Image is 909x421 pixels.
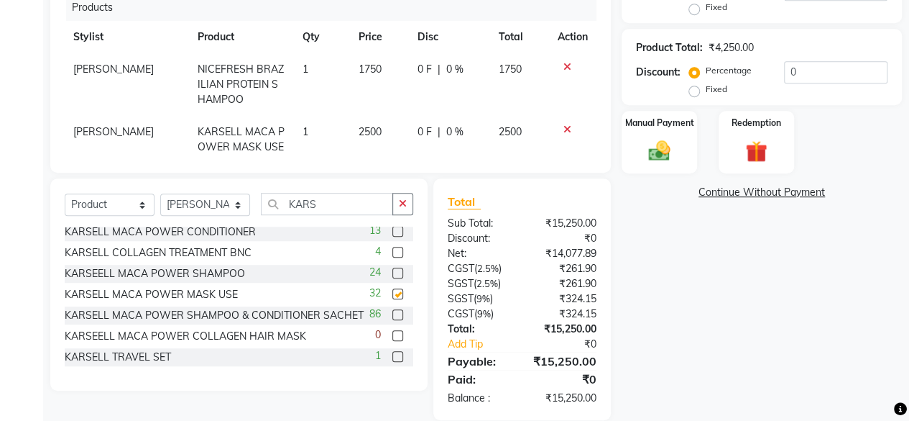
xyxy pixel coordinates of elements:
[437,307,522,322] div: ( )
[522,322,607,337] div: ₹15,250.00
[369,265,381,280] span: 24
[522,231,607,246] div: ₹0
[739,138,774,165] img: _gift.svg
[499,63,522,76] span: 1750
[448,277,474,290] span: SGST
[706,83,727,96] label: Fixed
[303,125,308,138] span: 1
[706,64,752,77] label: Percentage
[706,1,727,14] label: Fixed
[437,322,522,337] div: Total:
[359,125,382,138] span: 2500
[536,337,607,352] div: ₹0
[490,21,549,53] th: Total
[437,353,522,370] div: Payable:
[477,263,499,274] span: 2.5%
[522,261,607,276] div: ₹261.90
[303,63,308,76] span: 1
[522,353,607,370] div: ₹15,250.00
[198,125,285,153] span: KARSELL MACA POWER MASK USE
[350,21,409,53] th: Price
[624,185,899,200] a: Continue Without Payment
[375,327,381,343] span: 0
[477,308,491,320] span: 9%
[446,125,463,140] span: 0 %
[73,63,154,76] span: [PERSON_NAME]
[65,225,256,240] div: KARSELL MACA POWER CONDITIONER
[73,125,154,138] span: [PERSON_NAME]
[522,371,607,388] div: ₹0
[549,21,596,53] th: Action
[65,329,306,344] div: KARSEELL MACA POWER COLLAGEN HAIR MASK
[448,262,474,275] span: CGST
[522,391,607,406] div: ₹15,250.00
[65,21,189,53] th: Stylist
[437,337,536,352] a: Add Tip
[409,21,490,53] th: Disc
[438,62,440,77] span: |
[522,216,607,231] div: ₹15,250.00
[198,63,284,106] span: NICEFRESH BRAZILIAN PROTEIN SHAMPOO
[369,223,381,238] span: 13
[375,348,381,363] span: 1
[437,246,522,261] div: Net:
[65,287,238,302] div: KARSELL MACA POWER MASK USE
[261,193,393,215] input: Search or Scan
[189,21,295,53] th: Product
[732,117,781,130] label: Redemption
[448,307,474,320] span: CGST
[65,308,364,323] div: KARSELL MACA POWER SHAMPOO & CONDITIONER SACHET
[372,369,383,384] span: 13
[437,291,522,307] div: ( )
[417,62,432,77] span: 0 F
[448,292,474,305] span: SGST
[438,125,440,140] span: |
[709,40,754,55] div: ₹4,250.00
[522,291,607,307] div: ₹324.15
[437,231,522,246] div: Discount:
[446,62,463,77] span: 0 %
[437,276,522,291] div: ( )
[499,125,522,138] span: 2500
[636,40,703,55] div: Product Total:
[65,245,252,261] div: KARSELL COLLAGEN TREATMENT BNC
[437,371,522,388] div: Paid:
[65,266,245,281] div: KARSEELL MACA POWER SHAMPOO
[522,246,607,261] div: ₹14,077.89
[437,391,522,406] div: Balance :
[476,293,490,304] span: 9%
[359,63,382,76] span: 1750
[642,138,677,163] img: _cash.svg
[294,21,350,53] th: Qty
[448,194,481,209] span: Total
[417,125,432,140] span: 0 F
[375,244,381,259] span: 4
[369,307,381,322] span: 86
[522,307,607,322] div: ₹324.15
[476,278,498,289] span: 2.5%
[369,286,381,301] span: 32
[522,276,607,291] div: ₹261.90
[625,117,694,130] label: Manual Payment
[437,261,522,276] div: ( )
[437,216,522,231] div: Sub Total:
[636,65,680,80] div: Discount:
[65,350,171,365] div: KARSELL TRAVEL SET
